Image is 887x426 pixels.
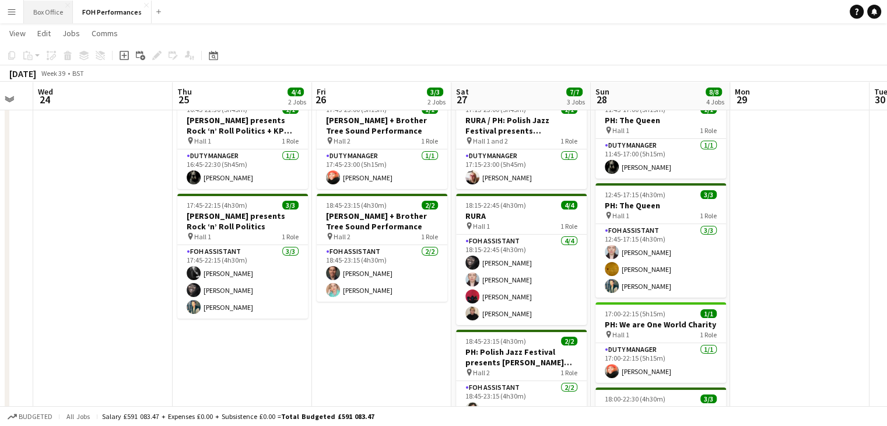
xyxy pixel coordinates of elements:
span: Hall 1 [612,126,629,135]
span: Edit [37,28,51,39]
h3: RURA [456,211,587,221]
span: 28 [594,93,609,106]
span: 27 [454,93,469,106]
span: 4/4 [288,88,304,96]
app-job-card: 16:45-22:30 (5h45m)1/1[PERSON_NAME] presents Rock ‘n’ Roll Politics + KP Choir Hall 11 RoleDuty M... [177,98,308,189]
span: View [9,28,26,39]
span: 1 Role [560,368,577,377]
span: 17:00-22:15 (5h15m) [605,309,665,318]
span: 1/1 [700,309,717,318]
span: 17:45-22:15 (4h30m) [187,201,247,209]
h3: [PERSON_NAME] presents Rock ‘n’ Roll Politics [177,211,308,232]
span: 25 [176,93,192,106]
span: Hall 1 [612,330,629,339]
h3: PH: We are One World Charity [595,319,726,330]
span: Budgeted [19,413,52,421]
h3: PH: Polish Jazz Festival presents [PERSON_NAME] Quintet [456,347,587,368]
app-card-role: Duty Manager1/117:00-22:15 (5h15m)[PERSON_NAME] [595,343,726,383]
span: Mon [735,86,750,97]
span: Hall 1 [194,137,211,145]
span: 24 [36,93,53,106]
span: 1 Role [282,137,299,145]
span: 18:00-22:30 (4h30m) [605,394,665,403]
div: BST [72,69,84,78]
a: Edit [33,26,55,41]
h3: PH: The Queen [595,115,726,125]
app-card-role: FOH Assistant3/317:45-22:15 (4h30m)[PERSON_NAME][PERSON_NAME][PERSON_NAME] [177,245,308,319]
app-card-role: FOH Assistant4/418:15-22:45 (4h30m)[PERSON_NAME][PERSON_NAME][PERSON_NAME][PERSON_NAME] [456,235,587,325]
span: Hall 2 [334,232,350,241]
span: Jobs [62,28,80,39]
span: Fri [317,86,326,97]
div: 2 Jobs [288,97,306,106]
app-card-role: FOH Assistant2/218:45-23:15 (4h30m)[PERSON_NAME][PERSON_NAME] [317,245,447,302]
span: 1 Role [421,232,438,241]
span: Hall 1 [194,232,211,241]
h3: [PERSON_NAME] + Brother Tree Sound Performance [317,115,447,136]
span: Wed [38,86,53,97]
span: 1 Role [700,330,717,339]
app-job-card: 11:45-17:00 (5h15m)1/1PH: The Queen Hall 11 RoleDuty Manager1/111:45-17:00 (5h15m)[PERSON_NAME] [595,98,726,179]
app-job-card: 18:45-23:15 (4h30m)2/2[PERSON_NAME] + Brother Tree Sound Performance Hall 21 RoleFOH Assistant2/2... [317,194,447,302]
div: Salary £591 083.47 + Expenses £0.00 + Subsistence £0.00 = [102,412,374,421]
button: Budgeted [6,410,54,423]
h3: PH: The Queen [595,200,726,211]
span: 12:45-17:15 (4h30m) [605,190,665,199]
app-job-card: 17:00-22:15 (5h15m)1/1PH: We are One World Charity Hall 11 RoleDuty Manager1/117:00-22:15 (5h15m)... [595,302,726,383]
span: Hall 2 [334,137,350,145]
span: Total Budgeted £591 083.47 [281,412,374,421]
span: 3/3 [700,394,717,403]
span: Thu [177,86,192,97]
span: 3/3 [282,201,299,209]
h3: PH: We are One World Charity [595,404,726,415]
button: Box Office [24,1,73,23]
span: 1 Role [560,222,577,231]
h3: [PERSON_NAME] presents Rock ‘n’ Roll Politics + KP Choir [177,115,308,136]
span: 26 [315,93,326,106]
app-job-card: 17:45-23:00 (5h15m)1/1[PERSON_NAME] + Brother Tree Sound Performance Hall 21 RoleDuty Manager1/11... [317,98,447,189]
span: 8/8 [706,88,722,96]
span: 4/4 [561,201,577,209]
a: View [5,26,30,41]
span: 2/2 [561,337,577,345]
span: Hall 2 [473,368,490,377]
div: 2 Jobs [427,97,446,106]
span: Sun [595,86,609,97]
app-card-role: Duty Manager1/117:45-23:00 (5h15m)[PERSON_NAME] [317,149,447,189]
button: FOH Performances [73,1,152,23]
span: Sat [456,86,469,97]
a: Jobs [58,26,85,41]
app-card-role: Duty Manager1/116:45-22:30 (5h45m)[PERSON_NAME] [177,149,308,189]
span: 7/7 [566,88,583,96]
a: Comms [87,26,122,41]
span: Comms [92,28,118,39]
div: [DATE] [9,68,36,79]
app-card-role: Duty Manager1/117:15-23:00 (5h45m)[PERSON_NAME] [456,149,587,189]
app-card-role: FOH Assistant3/312:45-17:15 (4h30m)[PERSON_NAME][PERSON_NAME][PERSON_NAME] [595,224,726,298]
span: Hall 1 and 2 [473,137,508,145]
span: 2/2 [422,201,438,209]
h3: [PERSON_NAME] + Brother Tree Sound Performance [317,211,447,232]
app-card-role: Duty Manager1/111:45-17:00 (5h15m)[PERSON_NAME] [595,139,726,179]
div: 4 Jobs [706,97,724,106]
span: 1 Role [282,232,299,241]
span: 3/3 [427,88,443,96]
app-job-card: 17:15-23:00 (5h45m)1/1RURA / PH: Polish Jazz Festival presents [PERSON_NAME] Quintet Hall 1 and 2... [456,98,587,189]
span: Hall 1 [612,211,629,220]
div: 3 Jobs [567,97,585,106]
span: 1 Role [421,137,438,145]
span: All jobs [64,412,92,421]
app-job-card: 18:15-22:45 (4h30m)4/4RURA Hall 11 RoleFOH Assistant4/418:15-22:45 (4h30m)[PERSON_NAME][PERSON_NA... [456,194,587,325]
span: 18:45-23:15 (4h30m) [465,337,526,345]
app-job-card: 12:45-17:15 (4h30m)3/3PH: The Queen Hall 11 RoleFOH Assistant3/312:45-17:15 (4h30m)[PERSON_NAME][... [595,183,726,298]
app-job-card: 17:45-22:15 (4h30m)3/3[PERSON_NAME] presents Rock ‘n’ Roll Politics Hall 11 RoleFOH Assistant3/31... [177,194,308,319]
